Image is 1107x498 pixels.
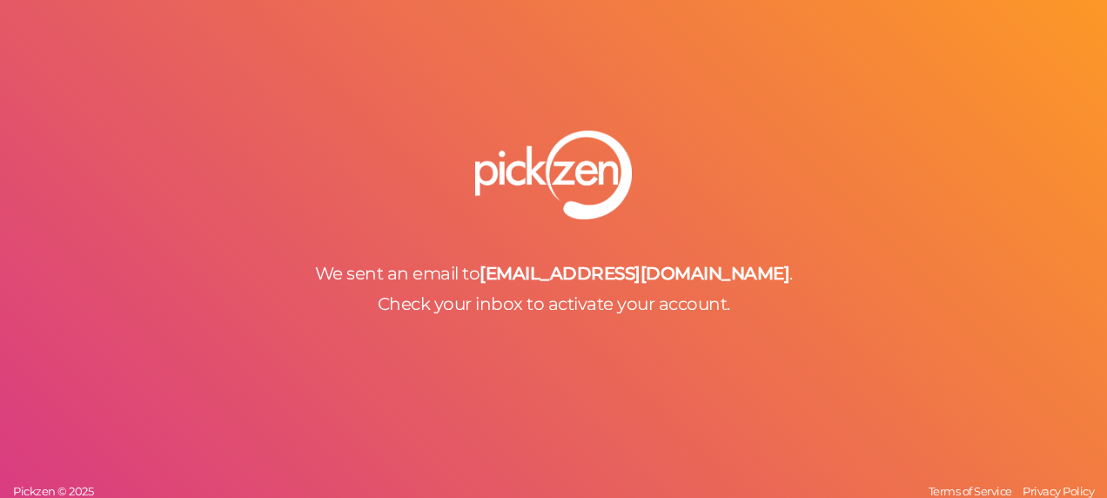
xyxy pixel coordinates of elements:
span: Privacy Policy [1023,484,1094,498]
span: . [789,263,793,284]
span: Check your inbox to activate your account. [378,293,730,314]
a: Pickzen © 2025 [9,484,97,498]
img: pz-logo-white.png [475,131,632,219]
span: We sent an email to [315,263,480,284]
span: Terms of Service [929,484,1012,498]
a: Privacy Policy [1018,484,1098,498]
a: Terms of Service [924,484,1016,498]
b: [EMAIL_ADDRESS][DOMAIN_NAME] [480,263,789,284]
